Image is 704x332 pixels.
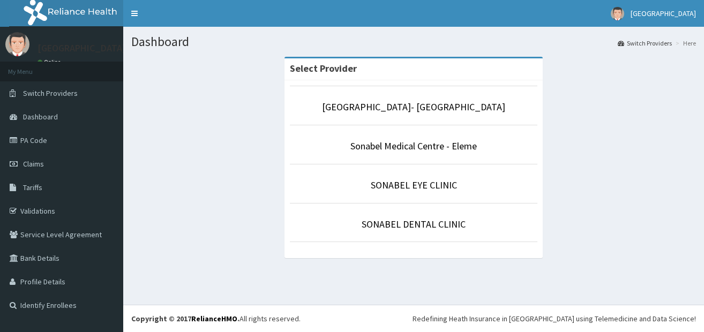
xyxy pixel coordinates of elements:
p: [GEOGRAPHIC_DATA] [38,43,126,53]
a: Sonabel Medical Centre - Eleme [350,140,477,152]
h1: Dashboard [131,35,696,49]
li: Here [673,39,696,48]
a: RelianceHMO [191,314,237,323]
div: Redefining Heath Insurance in [GEOGRAPHIC_DATA] using Telemedicine and Data Science! [413,313,696,324]
span: Dashboard [23,112,58,122]
strong: Select Provider [290,62,357,74]
footer: All rights reserved. [123,305,704,332]
a: SONABEL DENTAL CLINIC [362,218,466,230]
img: User Image [5,32,29,56]
a: [GEOGRAPHIC_DATA]- [GEOGRAPHIC_DATA] [322,101,505,113]
span: Tariffs [23,183,42,192]
a: Switch Providers [618,39,672,48]
img: User Image [611,7,624,20]
a: Online [38,58,63,66]
strong: Copyright © 2017 . [131,314,239,323]
span: Switch Providers [23,88,78,98]
span: Claims [23,159,44,169]
span: [GEOGRAPHIC_DATA] [631,9,696,18]
a: SONABEL EYE CLINIC [371,179,457,191]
